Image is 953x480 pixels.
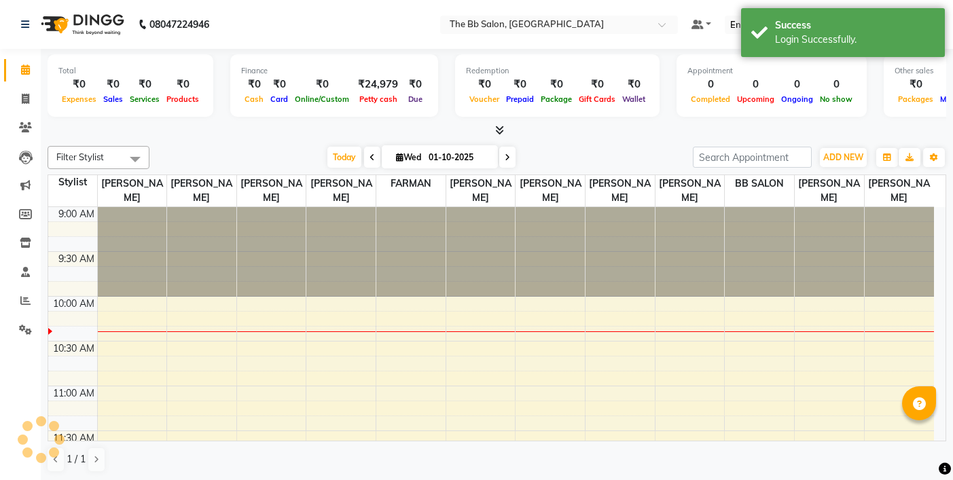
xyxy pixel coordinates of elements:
[50,431,97,445] div: 11:30 AM
[865,175,934,206] span: [PERSON_NAME]
[425,147,492,168] input: 2025-10-01
[241,77,267,92] div: ₹0
[306,175,376,206] span: [PERSON_NAME]
[405,94,426,104] span: Due
[446,175,516,206] span: [PERSON_NAME]
[163,94,202,104] span: Products
[466,77,503,92] div: ₹0
[376,175,446,192] span: FARMAN
[778,94,816,104] span: Ongoing
[466,65,649,77] div: Redemption
[687,94,734,104] span: Completed
[816,77,856,92] div: 0
[619,77,649,92] div: ₹0
[896,426,939,466] iframe: chat widget
[734,77,778,92] div: 0
[267,94,291,104] span: Card
[267,77,291,92] div: ₹0
[100,94,126,104] span: Sales
[56,151,104,162] span: Filter Stylist
[56,207,97,221] div: 9:00 AM
[778,77,816,92] div: 0
[503,77,537,92] div: ₹0
[816,94,856,104] span: No show
[353,77,403,92] div: ₹24,979
[291,77,353,92] div: ₹0
[393,152,425,162] span: Wed
[35,5,128,43] img: logo
[327,147,361,168] span: Today
[823,152,863,162] span: ADD NEW
[775,18,935,33] div: Success
[291,94,353,104] span: Online/Custom
[58,77,100,92] div: ₹0
[403,77,427,92] div: ₹0
[820,148,867,167] button: ADD NEW
[163,77,202,92] div: ₹0
[895,94,937,104] span: Packages
[619,94,649,104] span: Wallet
[56,252,97,266] div: 9:30 AM
[58,65,202,77] div: Total
[466,94,503,104] span: Voucher
[100,77,126,92] div: ₹0
[537,77,575,92] div: ₹0
[126,94,163,104] span: Services
[67,452,86,466] span: 1 / 1
[516,175,585,206] span: [PERSON_NAME]
[241,65,427,77] div: Finance
[687,77,734,92] div: 0
[58,94,100,104] span: Expenses
[98,175,167,206] span: [PERSON_NAME]
[575,94,619,104] span: Gift Cards
[575,77,619,92] div: ₹0
[775,33,935,47] div: Login Successfully.
[50,297,97,311] div: 10:00 AM
[586,175,655,206] span: [PERSON_NAME]
[149,5,209,43] b: 08047224946
[503,94,537,104] span: Prepaid
[50,341,97,356] div: 10:30 AM
[725,175,794,192] span: BB SALON
[693,147,812,168] input: Search Appointment
[48,175,97,189] div: Stylist
[734,94,778,104] span: Upcoming
[655,175,725,206] span: [PERSON_NAME]
[537,94,575,104] span: Package
[895,77,937,92] div: ₹0
[241,94,267,104] span: Cash
[687,65,856,77] div: Appointment
[795,175,864,206] span: [PERSON_NAME]
[167,175,236,206] span: [PERSON_NAME]
[237,175,306,206] span: [PERSON_NAME]
[356,94,401,104] span: Petty cash
[50,386,97,401] div: 11:00 AM
[126,77,163,92] div: ₹0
